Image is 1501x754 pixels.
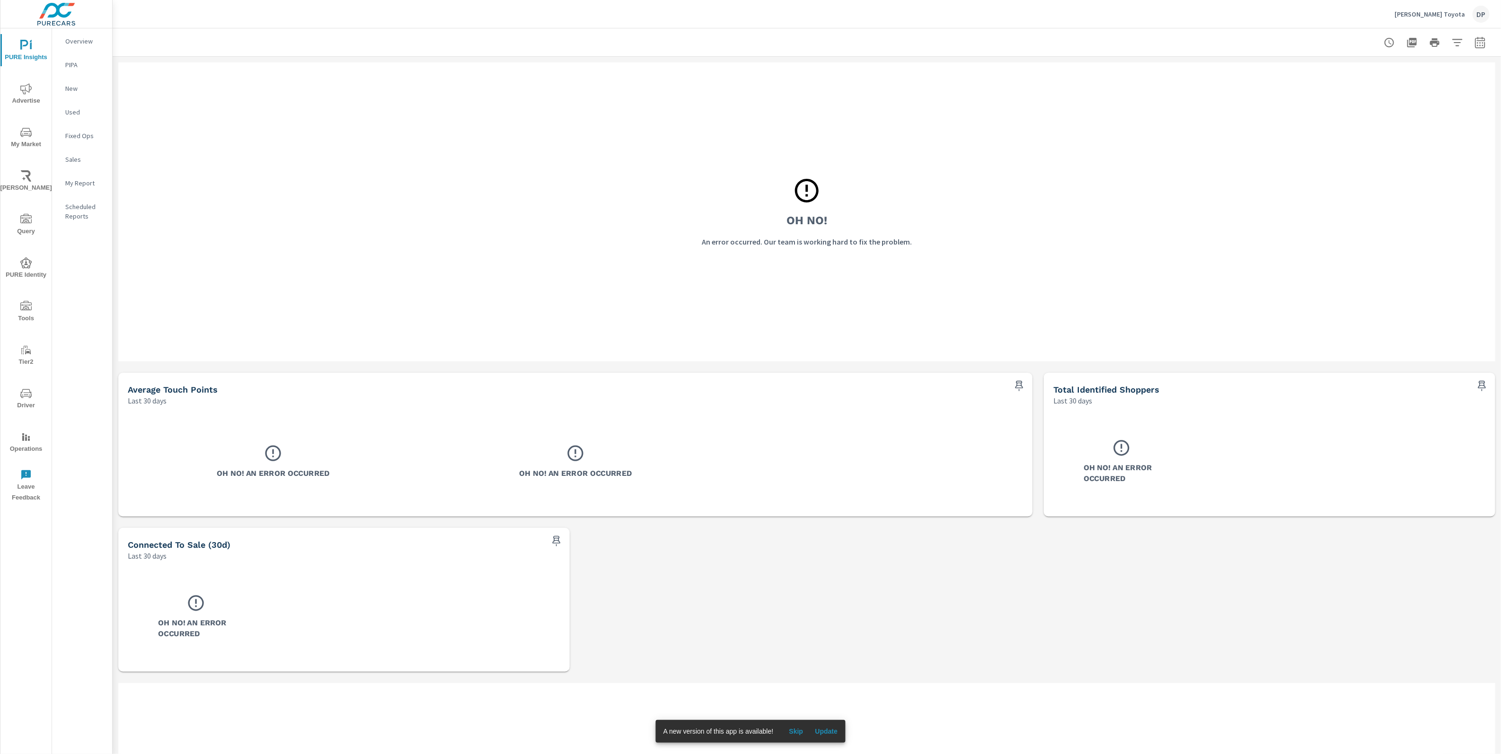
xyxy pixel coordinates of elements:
[52,200,112,223] div: Scheduled Reports
[52,81,112,96] div: New
[65,178,105,188] p: My Report
[128,550,167,561] p: Last 30 days
[1448,33,1467,52] button: Apply Filters
[65,202,105,221] p: Scheduled Reports
[3,40,49,63] span: PURE Insights
[1473,6,1490,23] div: DP
[3,301,49,324] span: Tools
[785,727,807,736] span: Skip
[663,728,774,735] span: A new version of this app is available!
[1053,395,1092,406] p: Last 30 days
[781,724,811,739] button: Skip
[3,388,49,411] span: Driver
[3,127,49,150] span: My Market
[217,468,329,479] h3: Oh No! An Error Occurred
[1395,10,1465,18] p: [PERSON_NAME] Toyota
[52,58,112,72] div: PIPA
[1012,378,1027,394] span: Save this to your personalized report
[3,170,49,193] span: [PERSON_NAME]
[1425,33,1444,52] button: Print Report
[52,105,112,119] div: Used
[1403,33,1422,52] button: "Export Report to PDF"
[1475,378,1490,394] span: Save this to your personalized report
[158,618,234,639] h3: Oh No! An Error Occurred
[1084,463,1159,484] h3: Oh No! An Error Occurred
[65,131,105,140] p: Fixed Ops
[0,28,52,507] div: nav menu
[3,83,49,106] span: Advertise
[52,129,112,143] div: Fixed Ops
[52,152,112,167] div: Sales
[815,727,838,736] span: Update
[702,236,912,247] p: An error occurred. Our team is working hard to fix the problem.
[1053,385,1159,395] h5: Total Identified Shoppers
[549,534,564,549] span: Save this to your personalized report
[128,540,230,550] h5: Connected to Sale (30d)
[811,724,841,739] button: Update
[65,60,105,70] p: PIPA
[519,468,632,479] h3: Oh No! An Error Occurred
[3,344,49,368] span: Tier2
[65,155,105,164] p: Sales
[65,84,105,93] p: New
[3,469,49,503] span: Leave Feedback
[3,431,49,455] span: Operations
[52,34,112,48] div: Overview
[65,36,105,46] p: Overview
[3,214,49,237] span: Query
[128,395,167,406] p: Last 30 days
[52,176,112,190] div: My Report
[65,107,105,117] p: Used
[128,385,218,395] h5: Average Touch Points
[3,257,49,281] span: PURE Identity
[1471,33,1490,52] button: Select Date Range
[786,212,827,228] h3: Oh No!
